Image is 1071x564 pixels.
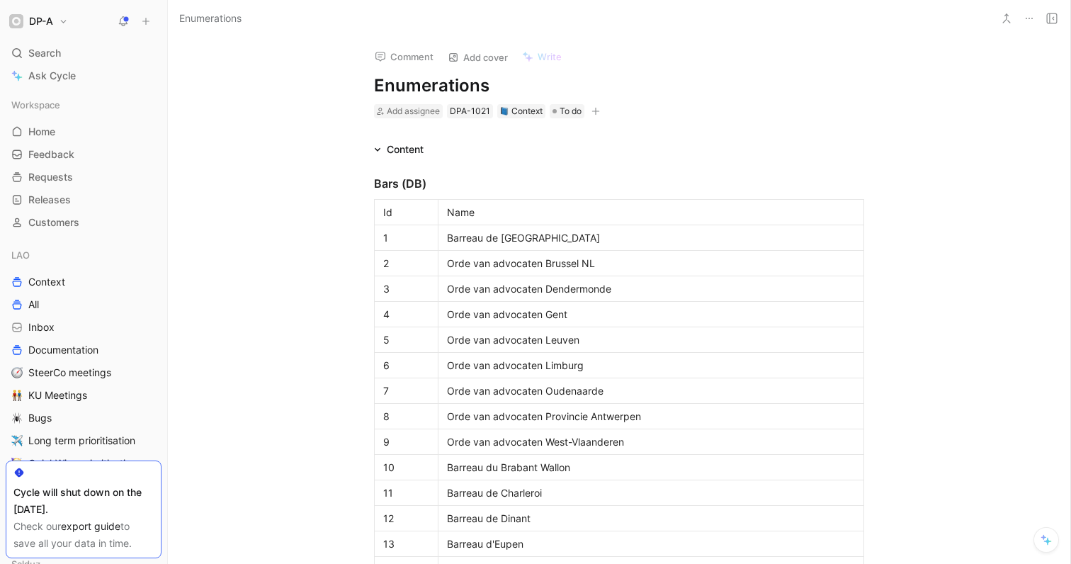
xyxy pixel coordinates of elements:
[447,230,855,245] div: Barreau de [GEOGRAPHIC_DATA]
[11,390,23,401] img: 👬
[368,47,440,67] button: Comment
[538,50,562,63] span: Write
[447,358,855,373] div: Orde van advocaten Limburg
[6,144,161,165] a: Feedback
[6,430,161,451] a: ✈️Long term prioritisation
[441,47,514,67] button: Add cover
[447,307,855,322] div: Orde van advocaten Gent
[28,388,87,402] span: KU Meetings
[447,383,855,398] div: Orde van advocaten Oudenaarde
[13,518,154,552] div: Check our to save all your data in time.
[383,383,429,398] div: 7
[383,205,429,220] div: Id
[8,432,25,449] button: ✈️
[6,407,161,429] a: 🕷️Bugs
[447,536,855,551] div: Barreau d'Eupen
[28,193,71,207] span: Releases
[550,104,584,118] div: To do
[383,307,429,322] div: 4
[6,244,161,266] div: LAO
[6,11,72,31] button: DP-ADP-A
[383,460,429,475] div: 10
[500,104,543,118] div: Context
[28,320,55,334] span: Inbox
[374,175,864,192] div: Bars (DB)
[500,107,509,115] img: 📘
[383,358,429,373] div: 6
[179,10,242,27] span: Enumerations
[6,94,161,115] div: Workspace
[447,434,855,449] div: Orde van advocaten West-Vlaanderen
[447,485,855,500] div: Barreau de Charleroi
[6,317,161,338] a: Inbox
[28,366,111,380] span: SteerCo meetings
[383,281,429,296] div: 3
[8,410,25,427] button: 🕷️
[28,215,79,230] span: Customers
[383,536,429,551] div: 13
[28,434,135,448] span: Long term prioritisation
[28,45,61,62] span: Search
[560,104,582,118] span: To do
[374,74,864,97] h1: Enumerations
[11,458,23,469] img: 🥳
[13,484,154,518] div: Cycle will shut down on the [DATE].
[11,367,23,378] img: 🧭
[447,332,855,347] div: Orde van advocaten Leuven
[447,409,855,424] div: Orde van advocaten Provincie Antwerpen
[11,98,60,112] span: Workspace
[6,362,161,383] a: 🧭SteerCo meetings
[11,412,23,424] img: 🕷️
[28,275,65,289] span: Context
[6,43,161,64] div: Search
[11,248,30,262] span: LAO
[387,141,424,158] div: Content
[383,485,429,500] div: 11
[6,385,161,406] a: 👬KU Meetings
[6,271,161,293] a: Context
[383,434,429,449] div: 9
[28,456,137,470] span: QuickWins prioritisation
[28,147,74,162] span: Feedback
[8,387,25,404] button: 👬
[447,256,855,271] div: Orde van advocaten Brussel NL
[383,230,429,245] div: 1
[447,281,855,296] div: Orde van advocaten Dendermonde
[6,189,161,210] a: Releases
[383,511,429,526] div: 12
[497,104,545,118] div: 📘Context
[6,212,161,233] a: Customers
[61,520,120,532] a: export guide
[9,14,23,28] img: DP-A
[6,453,161,474] a: 🥳QuickWins prioritisation
[11,435,23,446] img: ✈️
[28,411,52,425] span: Bugs
[29,15,53,28] h1: DP-A
[28,67,76,84] span: Ask Cycle
[28,125,55,139] span: Home
[387,106,440,116] span: Add assignee
[368,141,429,158] div: Content
[383,409,429,424] div: 8
[8,455,25,472] button: 🥳
[447,511,855,526] div: Barreau de Dinant
[6,65,161,86] a: Ask Cycle
[447,205,855,220] div: Name
[6,121,161,142] a: Home
[383,332,429,347] div: 5
[28,298,39,312] span: All
[6,294,161,315] a: All
[6,167,161,188] a: Requests
[6,339,161,361] a: Documentation
[6,244,161,542] div: LAOContextAllInboxDocumentation🧭SteerCo meetings👬KU Meetings🕷️Bugs✈️Long term prioritisation🥳Quic...
[28,343,98,357] span: Documentation
[8,364,25,381] button: 🧭
[447,460,855,475] div: Barreau du Brabant Wallon
[516,47,568,67] button: Write
[28,170,73,184] span: Requests
[450,104,490,118] div: DPA-1021
[383,256,429,271] div: 2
